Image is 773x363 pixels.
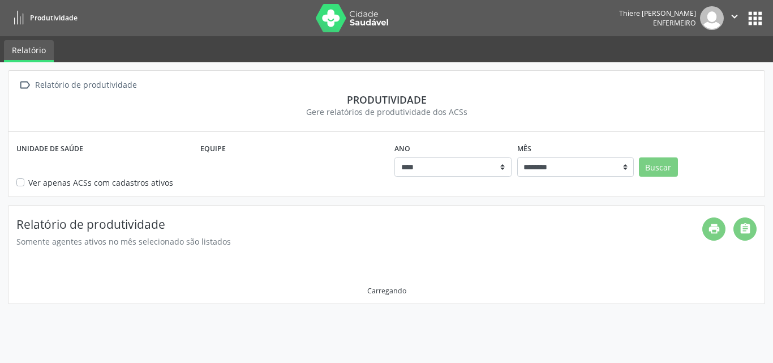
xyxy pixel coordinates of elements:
label: Ano [394,140,410,157]
div: Gere relatórios de produtividade dos ACSs [16,106,757,118]
div: Thiere [PERSON_NAME] [619,8,696,18]
label: Mês [517,140,531,157]
a: Produtividade [8,8,78,27]
a: Relatório [4,40,54,62]
label: Unidade de saúde [16,140,83,157]
i:  [728,10,741,23]
div: Carregando [367,286,406,296]
button:  [724,6,745,30]
a:  Relatório de produtividade [16,77,139,93]
label: Equipe [200,140,226,157]
div: Relatório de produtividade [33,77,139,93]
button: Buscar [639,157,678,177]
div: Produtividade [16,93,757,106]
div: Somente agentes ativos no mês selecionado são listados [16,236,702,247]
img: img [700,6,724,30]
span: Enfermeiro [653,18,696,28]
span: Produtividade [30,13,78,23]
label: Ver apenas ACSs com cadastros ativos [28,177,173,189]
i:  [16,77,33,93]
h4: Relatório de produtividade [16,217,702,232]
button: apps [745,8,765,28]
